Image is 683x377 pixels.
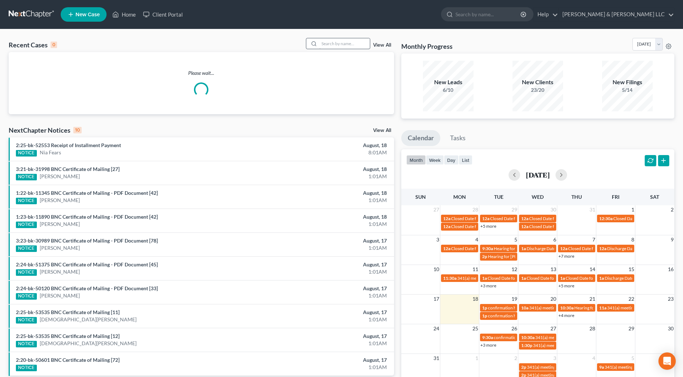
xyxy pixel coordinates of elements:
[16,365,37,371] div: NOTICE
[631,235,635,244] span: 8
[527,275,591,281] span: Closed Date for [PERSON_NAME]
[602,78,653,86] div: New Filings
[457,275,562,281] span: 341(a) meeting for [PERSON_NAME]-[PERSON_NAME]
[521,343,532,348] span: 1:30p
[550,205,557,214] span: 30
[482,313,487,318] span: 1p
[443,275,457,281] span: 11:30a
[73,127,82,133] div: 10
[268,213,387,220] div: August, 18
[373,43,391,48] a: View All
[488,275,552,281] span: Closed Date for [PERSON_NAME]
[433,354,440,363] span: 31
[139,8,186,21] a: Client Portal
[16,293,37,300] div: NOTICE
[40,268,80,275] a: [PERSON_NAME]
[514,235,518,244] span: 5
[423,86,474,94] div: 6/10
[472,295,479,303] span: 18
[511,295,518,303] span: 19
[488,313,569,318] span: confirmation hearing for [PERSON_NAME]
[451,246,515,251] span: Closed Date for [PERSON_NAME]
[40,340,137,347] a: [DEMOGRAPHIC_DATA][PERSON_NAME]
[16,150,37,157] div: NOTICE
[423,78,474,86] div: New Leads
[436,235,440,244] span: 3
[599,216,613,221] span: 12:30a
[16,190,158,196] a: 1:22-bk-11345 BNC Certificate of Mailing - PDF Document [42]
[40,316,137,323] a: [DEMOGRAPHIC_DATA][PERSON_NAME]
[482,305,487,310] span: 1p
[658,352,676,370] div: Open Intercom Messenger
[40,244,80,252] a: [PERSON_NAME]
[521,305,528,310] span: 10a
[667,265,674,274] span: 16
[16,245,37,252] div: NOTICE
[529,216,593,221] span: Closed Date for [PERSON_NAME]
[521,275,526,281] span: 1a
[602,86,653,94] div: 5/14
[605,364,674,370] span: 341(a) meeting for [PERSON_NAME]
[16,317,37,324] div: NOTICE
[558,313,574,318] a: +4 more
[268,244,387,252] div: 1:01AM
[599,364,604,370] span: 9a
[268,268,387,275] div: 1:01AM
[443,246,450,251] span: 12a
[488,254,544,259] span: Hearing for [PERSON_NAME]
[494,335,575,340] span: confirmation hearing for [PERSON_NAME]
[514,354,518,363] span: 2
[511,324,518,333] span: 26
[558,253,574,259] a: +7 more
[268,356,387,364] div: August, 17
[513,86,563,94] div: 23/20
[529,305,599,310] span: 341(a) meeting for [PERSON_NAME]
[443,224,450,229] span: 12a
[16,237,158,244] a: 3:23-bk-30989 BNC Certificate of Mailing - PDF Document [78]
[480,283,496,288] a: +3 more
[268,261,387,268] div: August, 17
[16,174,37,180] div: NOTICE
[51,42,57,48] div: 0
[433,295,440,303] span: 17
[9,40,57,49] div: Recent Cases
[16,261,158,267] a: 2:24-bk-51375 BNC Certificate of Mailing - PDF Document [45]
[494,246,550,251] span: Hearing for [PERSON_NAME]
[480,342,496,348] a: +3 more
[488,305,569,310] span: confirmation hearing for [PERSON_NAME]
[401,130,440,146] a: Calendar
[628,265,635,274] span: 15
[268,292,387,299] div: 1:01AM
[268,166,387,173] div: August, 18
[268,309,387,316] div: August, 17
[472,324,479,333] span: 25
[16,333,120,339] a: 2:25-bk-53535 BNC Certificate of Mailing [12]
[444,155,459,165] button: day
[612,194,619,200] span: Fri
[670,235,674,244] span: 9
[40,220,80,228] a: [PERSON_NAME]
[589,324,596,333] span: 28
[433,205,440,214] span: 27
[566,275,630,281] span: Closed Date for [PERSON_NAME]
[16,285,158,291] a: 2:24-bk-50120 BNC Certificate of Mailing - PDF Document [33]
[268,237,387,244] div: August, 17
[605,275,675,281] span: Discharge Date for [PERSON_NAME]
[571,194,582,200] span: Thu
[599,305,606,310] span: 11a
[472,205,479,214] span: 28
[9,126,82,134] div: NextChapter Notices
[607,305,677,310] span: 341(a) meeting for [PERSON_NAME]
[9,69,394,77] p: Please wait...
[455,8,522,21] input: Search by name...
[521,216,528,221] span: 12a
[16,269,37,276] div: NOTICE
[268,220,387,228] div: 1:01AM
[553,354,557,363] span: 3
[527,246,635,251] span: Discharge Date for [PERSON_NAME] & [PERSON_NAME]
[443,216,450,221] span: 12a
[533,343,603,348] span: 341(a) meeting for [PERSON_NAME]
[16,222,37,228] div: NOTICE
[550,265,557,274] span: 13
[109,8,139,21] a: Home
